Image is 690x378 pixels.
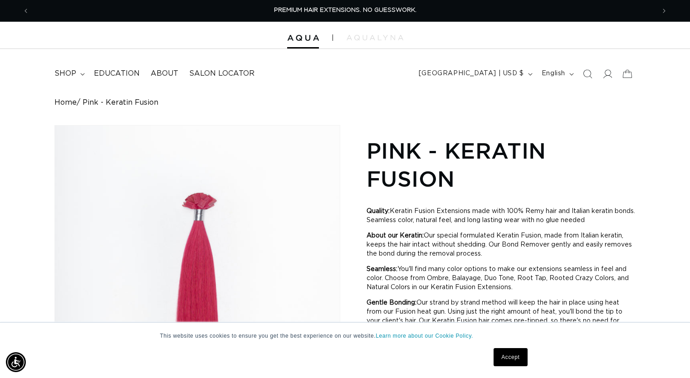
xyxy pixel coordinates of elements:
[6,352,26,372] div: Accessibility Menu
[367,207,636,225] p: Keratin Fusion Extensions made with 100% Remy hair and Italian keratin bonds. Seamless color, nat...
[274,7,416,13] span: PREMIUM HAIR EXTENSIONS. NO GUESSWORK.
[367,266,397,272] b: Seamless:
[54,98,77,107] a: Home
[16,2,36,19] button: Previous announcement
[347,35,403,40] img: aqualyna.com
[367,231,636,258] p: Our special formulated Keratin Fusion, made from Italian keratin, keeps the hair intact without s...
[536,65,577,82] button: English
[367,136,636,193] h1: Pink - Keratin Fusion
[367,298,636,334] p: Our strand by strand method will keep the hair in place using heat from our Fusion heat gun. Usin...
[83,98,158,107] span: Pink - Keratin Fusion
[494,348,527,366] a: Accept
[189,69,254,78] span: Salon Locator
[54,69,76,78] span: shop
[645,334,690,378] iframe: Chat Widget
[287,35,319,41] img: Aqua Hair Extensions
[184,63,260,84] a: Salon Locator
[419,69,524,78] span: [GEOGRAPHIC_DATA] | USD $
[367,300,416,306] b: Gentle Bonding:
[542,69,565,78] span: English
[577,64,597,84] summary: Search
[367,265,636,292] p: You'll find many color options to make our extensions seamless in feel and color. Choose from Omb...
[367,233,424,239] b: About our Keratin:
[160,332,530,340] p: This website uses cookies to ensure you get the best experience on our website.
[145,63,184,84] a: About
[654,2,674,19] button: Next announcement
[88,63,145,84] a: Education
[151,69,178,78] span: About
[49,63,88,84] summary: shop
[376,333,473,339] a: Learn more about our Cookie Policy.
[367,208,390,214] b: Quality:
[54,98,636,107] nav: breadcrumbs
[413,65,536,82] button: [GEOGRAPHIC_DATA] | USD $
[94,69,140,78] span: Education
